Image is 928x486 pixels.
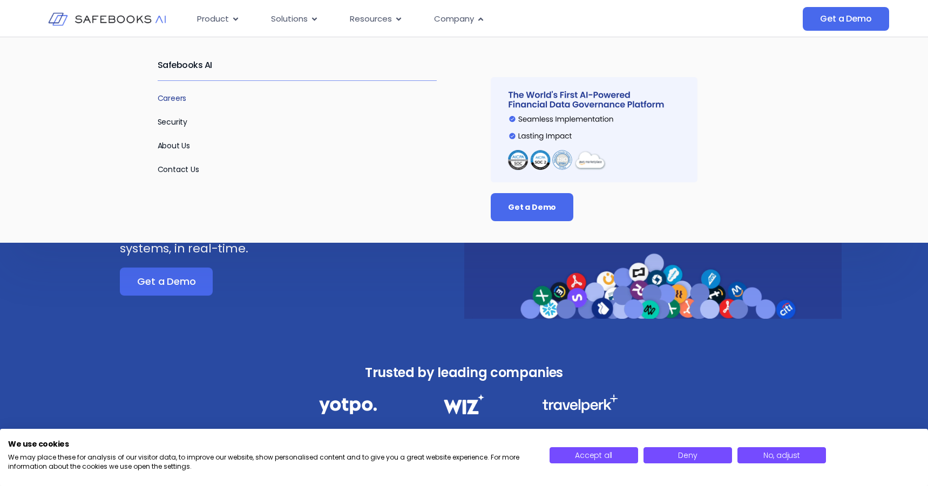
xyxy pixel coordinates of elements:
a: Get a Demo [491,193,573,221]
span: Company [434,13,474,25]
img: Financial Data Governance 1 [319,394,377,417]
button: Deny all cookies [643,447,732,463]
a: Get a Demo [803,7,889,31]
button: Accept all cookies [550,447,638,463]
span: Get a Demo [508,202,556,213]
a: Contact Us [158,164,199,175]
img: Financial Data Governance 3 [542,394,618,413]
h2: Safebooks AI [158,50,437,80]
img: Financial Data Governance 2 [438,394,489,414]
nav: Menu [188,9,695,30]
span: Get a Demo [820,13,871,24]
span: Solutions [271,13,308,25]
p: We may place these for analysis of our visitor data, to improve our website, show personalised co... [8,453,533,471]
span: No, adjust [763,450,800,461]
a: Security [158,117,188,127]
div: Menu Toggle [188,9,695,30]
span: Product [197,13,229,25]
a: Careers [158,93,187,104]
span: Get a Demo [137,276,195,287]
h3: Trusted by leading companies [295,362,633,384]
h2: We use cookies [8,439,533,449]
span: Resources [350,13,392,25]
a: Get a Demo [120,268,213,296]
span: Accept all [575,450,612,461]
a: About Us [158,140,191,151]
span: Deny [678,450,697,461]
button: Adjust cookie preferences [737,447,826,463]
